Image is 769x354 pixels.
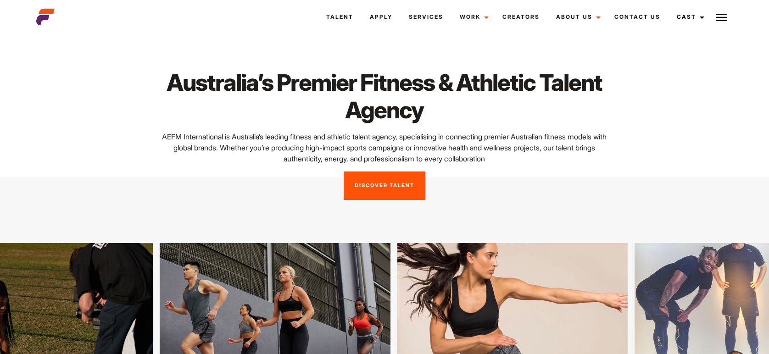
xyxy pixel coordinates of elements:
img: Burger icon [716,12,727,23]
a: Services [401,5,451,29]
a: Cast [669,5,710,29]
a: About Us [548,5,606,29]
a: Contact Us [606,5,669,29]
h1: Australia’s Premier Fitness & Athletic Talent Agency [154,69,615,124]
p: AEFM International is Australia’s leading fitness and athletic talent agency, specialising in con... [154,131,615,164]
a: Discover Talent [344,171,425,200]
a: Apply [362,5,401,29]
a: Creators [494,5,548,29]
img: cropped-aefm-brand-fav-22-square.png [36,8,55,26]
a: Work [451,5,494,29]
a: Talent [318,5,362,29]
